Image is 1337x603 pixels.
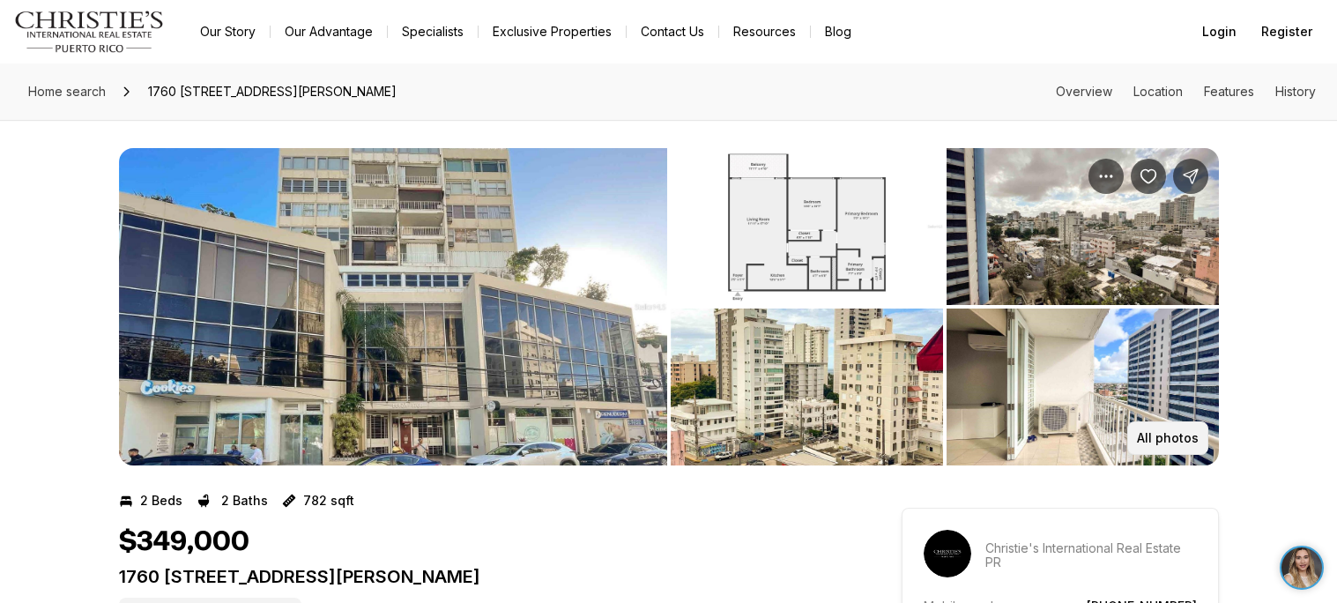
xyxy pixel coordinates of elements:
button: View image gallery [947,148,1219,305]
button: View image gallery [671,309,943,465]
a: Resources [719,19,810,44]
li: 2 of 6 [671,148,1219,465]
button: View image gallery [671,148,943,305]
a: Skip to: Location [1133,84,1183,99]
span: Register [1261,25,1312,39]
button: View image gallery [947,309,1219,465]
span: 1760 [STREET_ADDRESS][PERSON_NAME] [141,78,404,106]
img: ac2afc0f-b966-43d0-ba7c-ef51505f4d54.jpg [11,11,51,51]
button: All photos [1127,421,1208,455]
a: Our Advantage [271,19,387,44]
a: Skip to: Overview [1056,84,1112,99]
span: Login [1202,25,1237,39]
p: 2 Beds [140,494,182,508]
p: Christie's International Real Estate PR [985,541,1197,569]
li: 1 of 6 [119,148,667,465]
a: Skip to: History [1275,84,1316,99]
p: 1760 [STREET_ADDRESS][PERSON_NAME] [119,566,838,587]
button: Register [1251,14,1323,49]
a: Specialists [388,19,478,44]
p: 2 Baths [221,494,268,508]
button: View image gallery [119,148,667,465]
button: Login [1192,14,1247,49]
img: logo [14,11,165,53]
h1: $349,000 [119,525,249,559]
button: Property options [1088,159,1124,194]
button: Share Property: 1760 CALLE LOIZA #803 [1173,159,1208,194]
button: Save Property: 1760 CALLE LOIZA #803 [1131,159,1166,194]
div: Listing Photos [119,148,1219,465]
p: 782 sqft [303,494,354,508]
a: Home search [21,78,113,106]
nav: Page section menu [1056,85,1316,99]
span: Home search [28,84,106,99]
a: Our Story [186,19,270,44]
a: Exclusive Properties [479,19,626,44]
p: All photos [1137,431,1199,445]
button: Contact Us [627,19,718,44]
a: Skip to: Features [1204,84,1254,99]
a: Blog [811,19,865,44]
